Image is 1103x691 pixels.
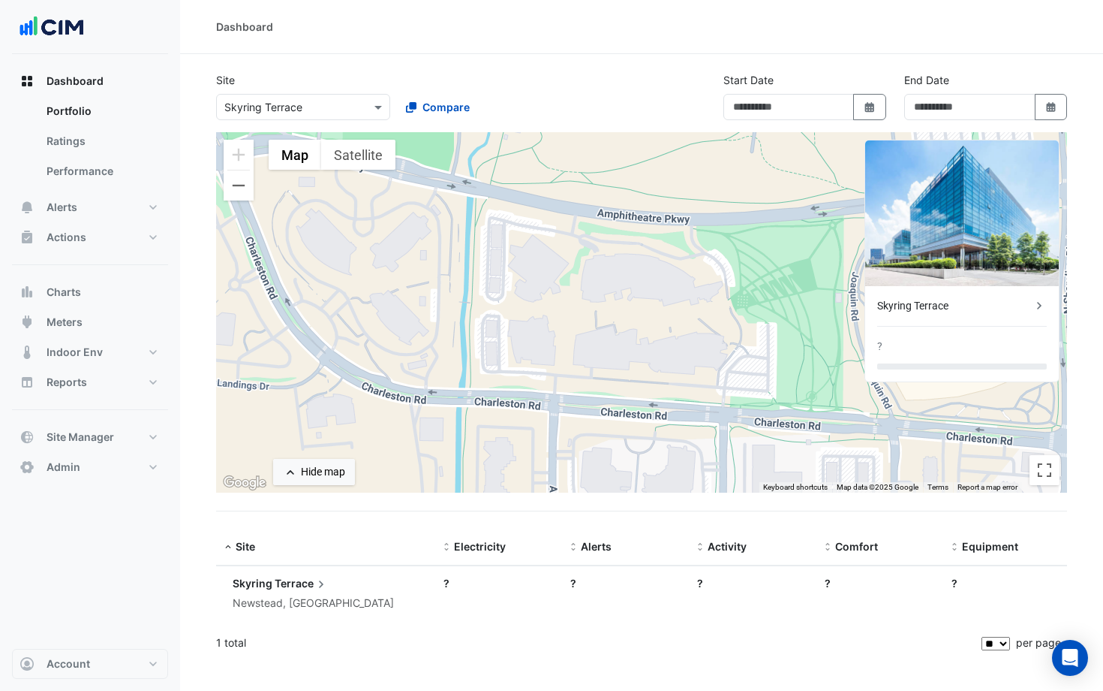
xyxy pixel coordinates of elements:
[927,483,948,491] a: Terms (opens in new tab)
[1016,636,1061,649] span: per page
[723,72,774,88] label: Start Date
[708,540,747,553] span: Activity
[12,307,168,337] button: Meters
[216,624,978,662] div: 1 total
[12,66,168,96] button: Dashboard
[20,200,35,215] app-icon: Alerts
[1029,455,1059,485] button: Toggle fullscreen view
[47,315,83,330] span: Meters
[12,192,168,222] button: Alerts
[220,473,269,493] a: Click to see this area on Google Maps
[47,460,80,475] span: Admin
[20,315,35,330] app-icon: Meters
[236,540,255,553] span: Site
[396,94,479,120] button: Compare
[269,140,321,170] button: Show street map
[763,482,828,493] button: Keyboard shortcuts
[220,473,269,493] img: Google
[12,222,168,252] button: Actions
[904,72,949,88] label: End Date
[12,422,168,452] button: Site Manager
[962,540,1018,553] span: Equipment
[224,170,254,201] button: Zoom out
[825,575,933,591] div: ?
[12,452,168,482] button: Admin
[20,430,35,445] app-icon: Site Manager
[20,460,35,475] app-icon: Admin
[581,540,612,553] span: Alerts
[273,459,355,485] button: Hide map
[47,656,90,671] span: Account
[233,577,272,590] span: Skyring
[35,126,168,156] a: Ratings
[12,367,168,397] button: Reports
[275,575,329,592] span: Terrace
[697,575,806,591] div: ?
[1052,640,1088,676] div: Open Intercom Messenger
[454,540,506,553] span: Electricity
[20,230,35,245] app-icon: Actions
[12,649,168,679] button: Account
[224,140,254,170] button: Zoom in
[47,200,77,215] span: Alerts
[877,298,1032,314] div: Skyring Terrace
[12,337,168,367] button: Indoor Env
[47,345,103,360] span: Indoor Env
[863,101,876,113] fa-icon: Select Date
[20,285,35,300] app-icon: Charts
[35,96,168,126] a: Portfolio
[957,483,1017,491] a: Report a map error
[443,575,552,591] div: ?
[20,345,35,360] app-icon: Indoor Env
[47,285,81,300] span: Charts
[47,375,87,390] span: Reports
[47,430,114,445] span: Site Manager
[47,74,104,89] span: Dashboard
[12,96,168,192] div: Dashboard
[18,12,86,42] img: Company Logo
[20,74,35,89] app-icon: Dashboard
[422,99,470,115] span: Compare
[216,72,235,88] label: Site
[570,575,679,591] div: ?
[12,277,168,307] button: Charts
[951,575,1060,591] div: ?
[1044,101,1058,113] fa-icon: Select Date
[20,375,35,390] app-icon: Reports
[835,540,878,553] span: Comfort
[216,19,273,35] div: Dashboard
[877,339,882,355] div: ?
[865,140,1059,286] img: Skyring Terrace
[233,595,394,612] div: Newstead, [GEOGRAPHIC_DATA]
[321,140,395,170] button: Show satellite imagery
[301,464,345,480] div: Hide map
[47,230,86,245] span: Actions
[837,483,918,491] span: Map data ©2025 Google
[35,156,168,186] a: Performance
